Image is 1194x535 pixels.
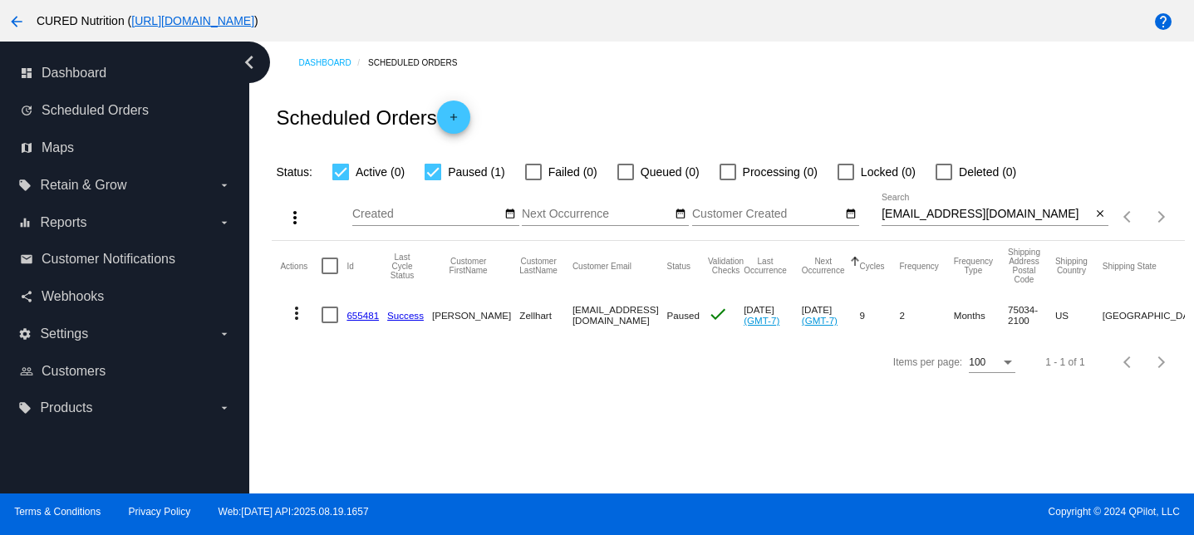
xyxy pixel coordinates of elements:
mat-select: Items per page: [969,357,1015,369]
span: Active (0) [356,162,405,182]
button: Previous page [1112,346,1145,379]
button: Change sorting for ShippingPostcode [1008,248,1040,284]
a: 655481 [346,310,379,321]
mat-cell: [EMAIL_ADDRESS][DOMAIN_NAME] [572,291,667,339]
span: Customers [42,364,106,379]
mat-icon: date_range [845,208,857,221]
button: Next page [1145,346,1178,379]
span: Products [40,400,92,415]
input: Created [352,208,502,221]
span: Webhooks [42,289,104,304]
button: Change sorting for LastProcessingCycleId [387,253,417,280]
mat-cell: 9 [860,291,900,339]
mat-cell: Zellhart [519,291,572,339]
button: Change sorting for CustomerEmail [572,261,631,271]
i: email [20,253,33,266]
a: map Maps [20,135,231,161]
button: Change sorting for ShippingState [1103,261,1157,271]
button: Change sorting for CustomerFirstName [432,257,504,275]
i: arrow_drop_down [218,401,231,415]
span: Paused (1) [448,162,504,182]
i: chevron_left [236,49,263,76]
span: Customer Notifications [42,252,175,267]
span: Settings [40,326,88,341]
a: Privacy Policy [129,506,191,518]
a: dashboard Dashboard [20,60,231,86]
mat-cell: Months [954,291,1008,339]
a: share Webhooks [20,283,231,310]
mat-cell: [DATE] [744,291,802,339]
span: Locked (0) [861,162,916,182]
a: email Customer Notifications [20,246,231,272]
i: arrow_drop_down [218,216,231,229]
div: 1 - 1 of 1 [1045,356,1084,368]
div: Items per page: [893,356,962,368]
button: Change sorting for CustomerLastName [519,257,558,275]
mat-icon: check [708,304,728,324]
button: Change sorting for LastOccurrenceUtc [744,257,787,275]
mat-cell: [PERSON_NAME] [432,291,519,339]
mat-icon: close [1094,208,1106,221]
a: Dashboard [298,50,368,76]
button: Clear [1091,206,1108,223]
i: dashboard [20,66,33,80]
input: Customer Created [692,208,842,221]
i: arrow_drop_down [218,179,231,192]
mat-cell: 75034-2100 [1008,291,1055,339]
span: Deleted (0) [959,162,1016,182]
a: Terms & Conditions [14,506,101,518]
mat-icon: add [444,111,464,131]
span: Status: [276,165,312,179]
mat-icon: more_vert [285,208,305,228]
button: Change sorting for FrequencyType [954,257,993,275]
i: equalizer [18,216,32,229]
span: 100 [969,356,985,368]
mat-icon: date_range [675,208,686,221]
span: Copyright © 2024 QPilot, LLC [612,506,1180,518]
span: Retain & Grow [40,178,126,193]
a: Web:[DATE] API:2025.08.19.1657 [219,506,369,518]
button: Change sorting for Id [346,261,353,271]
input: Search [882,208,1091,221]
a: Success [387,310,424,321]
i: local_offer [18,401,32,415]
mat-cell: US [1055,291,1103,339]
a: (GMT-7) [744,315,779,326]
span: Queued (0) [641,162,700,182]
button: Change sorting for NextOccurrenceUtc [802,257,845,275]
mat-icon: more_vert [287,303,307,323]
mat-cell: 2 [900,291,954,339]
button: Change sorting for Cycles [860,261,885,271]
span: Reports [40,215,86,230]
button: Next page [1145,200,1178,233]
mat-cell: [DATE] [802,291,860,339]
i: people_outline [20,365,33,378]
i: settings [18,327,32,341]
button: Previous page [1112,200,1145,233]
span: Scheduled Orders [42,103,149,118]
input: Next Occurrence [522,208,671,221]
i: share [20,290,33,303]
a: Scheduled Orders [368,50,472,76]
i: map [20,141,33,155]
i: arrow_drop_down [218,327,231,341]
mat-icon: date_range [504,208,516,221]
mat-header-cell: Actions [280,241,322,291]
a: [URL][DOMAIN_NAME] [131,14,254,27]
span: Maps [42,140,74,155]
h2: Scheduled Orders [276,101,469,134]
button: Change sorting for Frequency [900,261,939,271]
mat-header-cell: Validation Checks [708,241,744,291]
a: people_outline Customers [20,358,231,385]
span: Paused [667,310,700,321]
span: Failed (0) [548,162,597,182]
button: Change sorting for ShippingCountry [1055,257,1088,275]
a: update Scheduled Orders [20,97,231,124]
a: (GMT-7) [802,315,838,326]
mat-icon: arrow_back [7,12,27,32]
span: CURED Nutrition ( ) [37,14,258,27]
span: Dashboard [42,66,106,81]
button: Change sorting for Status [667,261,690,271]
mat-icon: help [1153,12,1173,32]
span: Processing (0) [743,162,818,182]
